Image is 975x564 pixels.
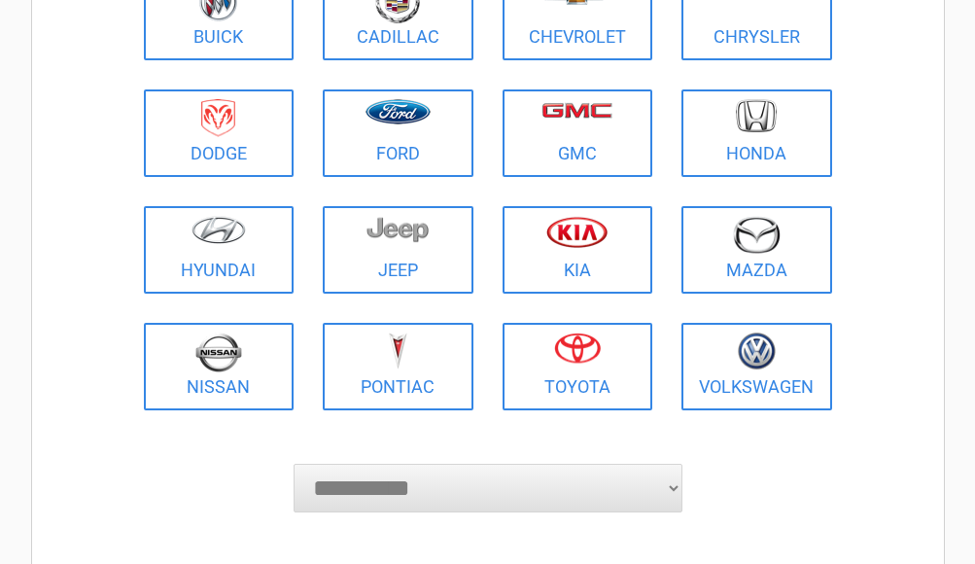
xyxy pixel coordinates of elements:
[681,206,832,294] a: Mazda
[144,89,295,177] a: Dodge
[681,89,832,177] a: Honda
[541,102,612,119] img: gmc
[681,323,832,410] a: Volkswagen
[192,216,246,244] img: hyundai
[323,206,473,294] a: Jeep
[554,333,601,364] img: toyota
[366,216,429,243] img: jeep
[736,99,777,133] img: honda
[503,323,653,410] a: Toyota
[366,99,431,124] img: ford
[738,333,776,370] img: volkswagen
[732,216,781,254] img: mazda
[195,333,242,372] img: nissan
[323,323,473,410] a: Pontiac
[201,99,235,137] img: dodge
[388,333,407,370] img: pontiac
[503,206,653,294] a: Kia
[323,89,473,177] a: Ford
[503,89,653,177] a: GMC
[144,206,295,294] a: Hyundai
[144,323,295,410] a: Nissan
[546,216,608,248] img: kia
